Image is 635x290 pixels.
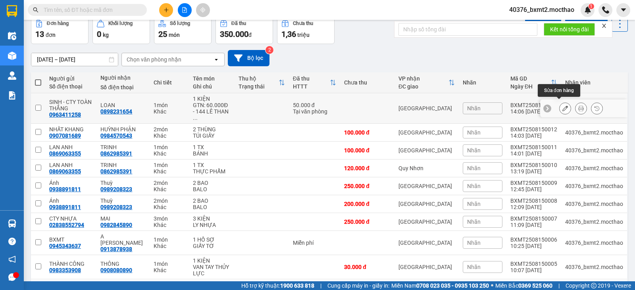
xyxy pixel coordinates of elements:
[193,83,231,90] div: Ghi chú
[293,83,330,90] div: HTTT
[510,108,557,115] div: 14:06 [DATE]
[193,257,231,264] div: 1 KIỆN
[193,204,231,210] div: BALO
[235,72,289,93] th: Toggle SortBy
[590,4,593,9] span: 1
[510,162,557,168] div: BXMT2508150010
[154,180,185,186] div: 2 món
[216,15,273,44] button: Đã thu350.000đ
[510,204,557,210] div: 12:09 [DATE]
[467,240,481,246] span: Nhãn
[193,150,231,157] div: BÁNH
[565,219,623,225] div: 40376_bxmt2.mocthao
[8,219,16,228] img: warehouse-icon
[154,102,185,108] div: 1 món
[297,32,310,38] span: triệu
[100,133,132,139] div: 0984570543
[182,7,187,13] span: file-add
[100,84,145,90] div: Số điện thoại
[154,133,185,139] div: Khác
[193,198,231,204] div: 2 BAO
[4,4,32,32] img: logo.jpg
[467,219,481,225] span: Nhãn
[8,71,16,80] img: warehouse-icon
[510,168,557,175] div: 13:19 [DATE]
[49,162,92,168] div: LAN ANH
[154,236,185,243] div: 1 món
[416,282,489,289] strong: 0708 023 035 - 0935 103 250
[193,215,231,222] div: 3 KIỆN
[559,102,571,114] div: Sửa đơn hàng
[344,147,391,154] div: 100.000 đ
[467,201,481,207] span: Nhãn
[154,261,185,267] div: 1 món
[4,4,115,34] li: Xe khách Mộc Thảo
[510,186,557,192] div: 12:45 [DATE]
[100,215,145,222] div: MAI
[565,147,623,154] div: 40376_bxmt2.mocthao
[565,79,623,86] div: Nhân viên
[49,75,92,82] div: Người gửi
[49,186,81,192] div: 0938891811
[193,162,231,168] div: 1 TX
[467,264,481,270] span: Nhãn
[398,23,537,36] input: Nhập số tổng đài
[344,219,391,225] div: 250.000 đ
[565,201,623,207] div: 40376_bxmt2.mocthao
[398,219,455,225] div: [GEOGRAPHIC_DATA]
[193,180,231,186] div: 2 BAO
[154,15,212,44] button: Số lượng25món
[391,281,489,290] span: Miền Nam
[344,79,391,86] div: Chưa thu
[248,32,252,38] span: đ
[510,236,557,243] div: BXMT2508150006
[241,281,314,290] span: Hỗ trợ kỹ thuật:
[344,264,391,270] div: 30.000 đ
[170,21,190,26] div: Số lượng
[108,21,133,26] div: Khối lượng
[320,281,321,290] span: |
[213,56,219,63] svg: open
[589,4,594,9] sup: 1
[100,198,145,204] div: Thuỳ
[103,32,109,38] span: kg
[510,243,557,249] div: 10:25 [DATE]
[467,147,481,154] span: Nhãn
[281,29,296,39] span: 1,36
[558,281,560,290] span: |
[158,29,167,39] span: 25
[100,75,145,81] div: Người nhận
[49,243,81,249] div: 0945343637
[344,183,391,189] div: 250.000 đ
[193,236,231,243] div: 1 HỒ SƠ
[538,84,580,97] div: Sửa đơn hàng
[154,79,185,86] div: Chi tiết
[565,240,623,246] div: 40376_bxmt2.mocthao
[193,144,231,150] div: 1 TX
[510,102,557,108] div: BXMT2508150013
[584,6,591,13] img: icon-new-feature
[398,83,448,90] div: ĐC giao
[100,261,145,267] div: THÔNG
[154,243,185,249] div: Khác
[193,133,231,139] div: TÚI GIẤY
[49,198,92,204] div: Ánh
[127,56,181,63] div: Chọn văn phòng nhận
[620,6,627,13] span: caret-down
[277,15,335,44] button: Chưa thu1,36 triệu
[154,162,185,168] div: 1 món
[510,215,557,222] div: BXMT2508150007
[510,144,557,150] div: BXMT2508150011
[154,108,185,115] div: Khác
[33,7,38,13] span: search
[398,240,455,246] div: [GEOGRAPHIC_DATA]
[154,215,185,222] div: 3 món
[518,282,552,289] strong: 0369 525 060
[510,261,557,267] div: BXMT2508150005
[49,222,84,228] div: 02838552794
[100,267,132,273] div: 0908080890
[398,147,455,154] div: [GEOGRAPHIC_DATA]
[196,3,210,17] button: aim
[49,261,92,267] div: THÀNH CÔNG
[44,6,137,14] input: Tìm tên, số ĐT hoặc mã đơn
